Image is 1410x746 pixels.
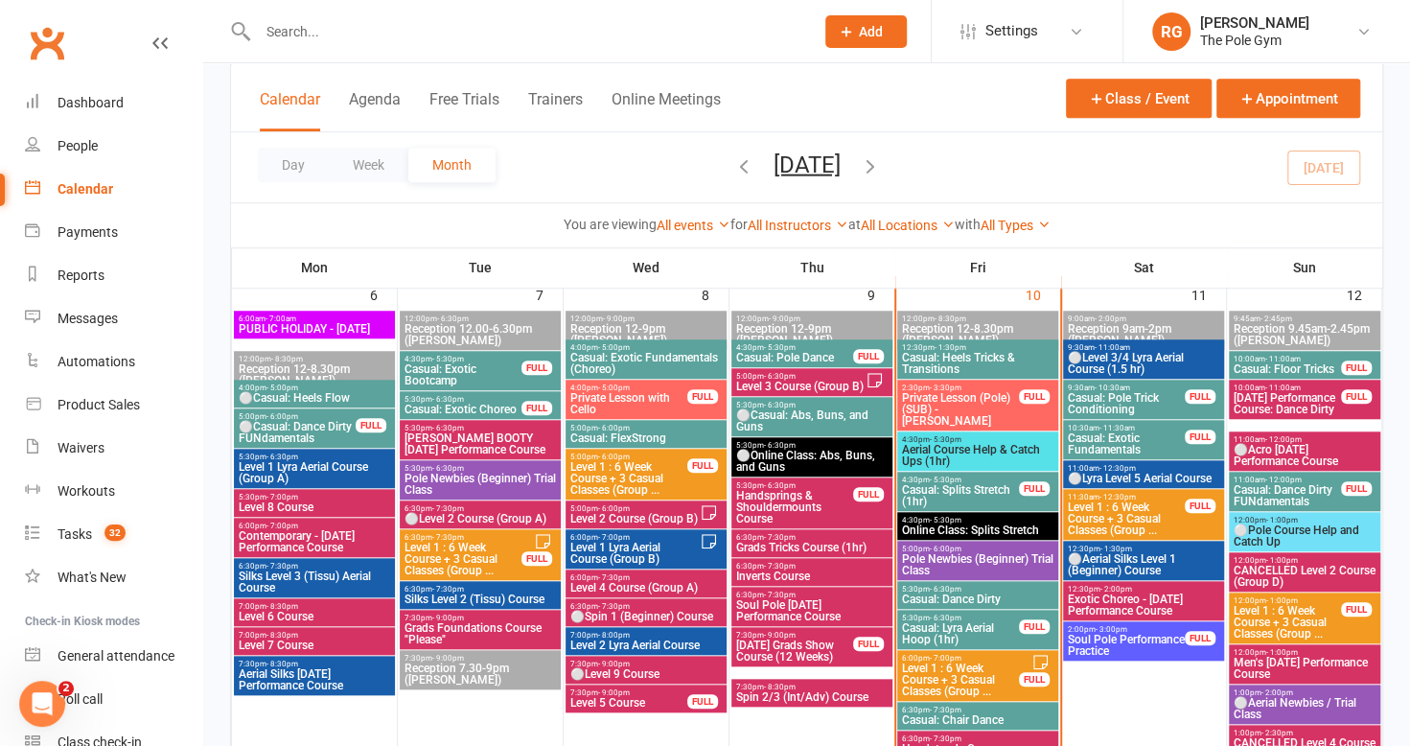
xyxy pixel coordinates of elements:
span: - 6:00pm [598,504,630,513]
span: Online Class: Splits Stretch [901,525,1054,536]
div: FULL [1019,389,1050,404]
span: 4:00pm [238,384,391,392]
span: - 8:30pm [935,315,966,323]
span: 11:00am [1233,435,1376,444]
span: 6:30pm [404,504,557,513]
div: 9 [867,278,894,310]
span: 12:00pm [1233,648,1376,657]
span: ⚪Level 3/4 Lyra Aerial Course (1.5 hr) [1067,352,1220,375]
span: 5:00pm [901,545,1054,553]
span: 32 [104,525,126,541]
div: FULL [687,458,718,473]
a: Reports [25,254,202,297]
a: Product Sales [25,384,202,427]
span: [DATE] Performance Course: Dance Dirty [1233,392,1342,415]
div: FULL [1341,481,1372,496]
div: FULL [1341,361,1372,375]
button: [DATE] [774,151,841,177]
button: Agenda [349,90,401,131]
button: Calendar [260,90,320,131]
span: Add [859,24,883,39]
span: - 6:00pm [598,453,630,461]
span: Casual: FlexStrong [569,432,723,444]
span: 10:30am [1067,424,1186,432]
strong: at [848,217,861,232]
span: 11:00am [1067,464,1220,473]
span: Level 7 Course [238,640,391,651]
span: - 7:30pm [598,573,630,582]
span: - 12:30pm [1099,493,1136,501]
span: - 7:30pm [432,533,464,542]
span: 5:30pm [404,464,557,473]
span: - 5:30pm [930,435,961,444]
span: 7:00pm [238,602,391,611]
div: Tasks [58,526,92,542]
th: Sun [1227,247,1382,288]
span: Handsprings & Shouldermounts Course [735,490,854,525]
span: 5:30pm [404,395,522,404]
span: - 11:00am [1265,384,1301,392]
span: - 7:00pm [598,533,630,542]
div: FULL [1185,631,1215,645]
span: 12:00pm [238,355,391,363]
a: Messages [25,297,202,340]
span: Settings [985,10,1038,53]
span: - 12:00pm [1265,435,1302,444]
span: 12:00pm [1233,596,1342,605]
span: 4:30pm [901,516,1054,525]
span: 7:30pm [404,654,557,663]
span: ⚪Pole Course Help and Catch Up [1233,525,1376,548]
span: 12:00pm [735,315,889,323]
span: Level 8 Course [238,501,391,513]
span: 5:00pm [238,412,357,421]
span: 5:30pm [735,481,854,490]
div: FULL [356,418,386,432]
span: - 6:30pm [930,614,961,622]
span: 4:30pm [404,355,522,363]
span: - 6:00pm [266,412,298,421]
span: - 6:30pm [432,395,464,404]
div: FULL [1185,430,1215,444]
div: [PERSON_NAME] [1200,14,1309,32]
span: ⚪Acro [DATE] Performance Course [1233,444,1376,467]
span: CANCELLED Level 2 Course (Group D) [1233,565,1376,588]
span: - 1:30pm [935,343,966,352]
a: All Instructors [748,218,848,233]
span: Pole Newbies (Beginner) Trial Class [404,473,557,496]
span: 11:00am [1233,476,1342,484]
div: Messages [58,311,118,326]
th: Thu [729,247,895,288]
span: Casual: Dance Dirty [901,594,1054,605]
span: - 5:30pm [432,355,464,363]
span: 5:30pm [404,424,557,432]
th: Tue [398,247,564,288]
strong: You are viewing [564,217,657,232]
span: - 5:30pm [930,516,961,525]
div: Calendar [58,181,113,197]
span: - 11:00am [1095,343,1130,352]
div: Dashboard [58,95,124,110]
span: - 6:30pm [432,424,464,432]
div: Automations [58,354,135,369]
span: - 2:00pm [1095,315,1126,323]
a: Dashboard [25,82,202,125]
span: ⚪Online Class: Abs, Buns, and Guns [735,450,889,473]
div: Reports [58,268,104,283]
button: Day [258,148,329,182]
span: - 8:30pm [266,631,298,640]
div: General attendance [58,648,174,664]
span: 5:00pm [569,424,723,432]
span: - 6:30pm [266,453,298,461]
div: RG [1152,12,1190,51]
div: Workouts [58,483,115,499]
span: - 5:00pm [598,343,630,352]
div: FULL [1341,602,1372,617]
span: 5:30pm [901,585,1054,594]
span: 4:00pm [569,384,688,392]
span: Private Lesson with Cello [569,392,688,415]
span: Casual: Exotic Choreo [404,404,522,415]
span: Level 6 Course [238,611,391,622]
div: What's New [58,570,127,585]
span: ⚪Level 2 Course (Group A) [404,513,557,525]
span: Level 1 : 6 Week Course + 3 Casual Classes (Group ... [404,542,522,576]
